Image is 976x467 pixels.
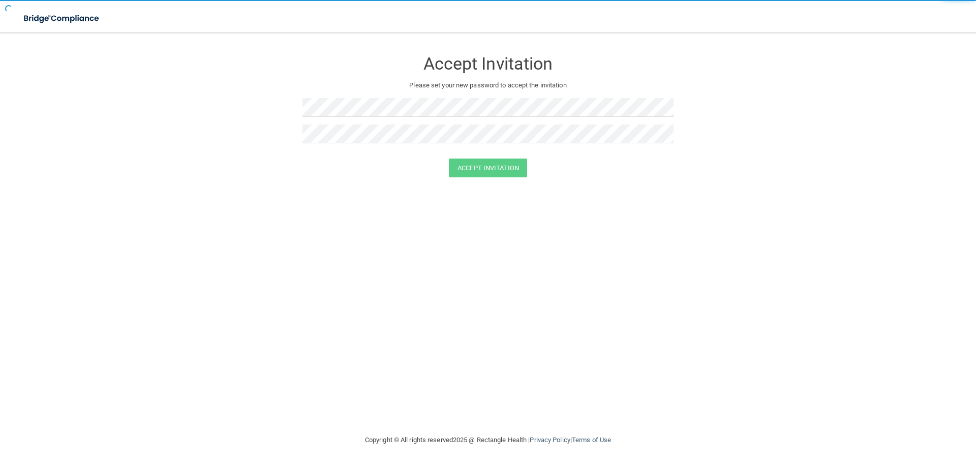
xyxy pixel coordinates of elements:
img: bridge_compliance_login_screen.278c3ca4.svg [15,8,109,29]
div: Copyright © All rights reserved 2025 @ Rectangle Health | | [302,424,674,456]
p: Please set your new password to accept the invitation [310,79,666,91]
h3: Accept Invitation [302,54,674,73]
button: Accept Invitation [449,159,527,177]
a: Terms of Use [572,436,611,444]
a: Privacy Policy [530,436,570,444]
